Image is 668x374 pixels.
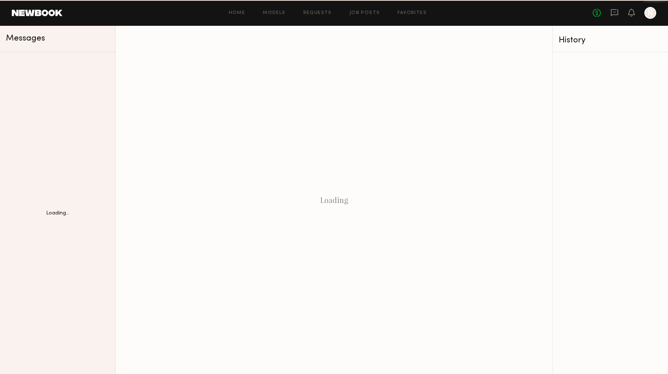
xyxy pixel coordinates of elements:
[263,11,285,15] a: Models
[559,36,662,45] div: History
[303,11,332,15] a: Requests
[116,26,552,374] div: Loading
[6,34,45,43] span: Messages
[46,211,69,216] div: Loading...
[350,11,380,15] a: Job Posts
[397,11,427,15] a: Favorites
[644,7,656,19] a: N
[229,11,245,15] a: Home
